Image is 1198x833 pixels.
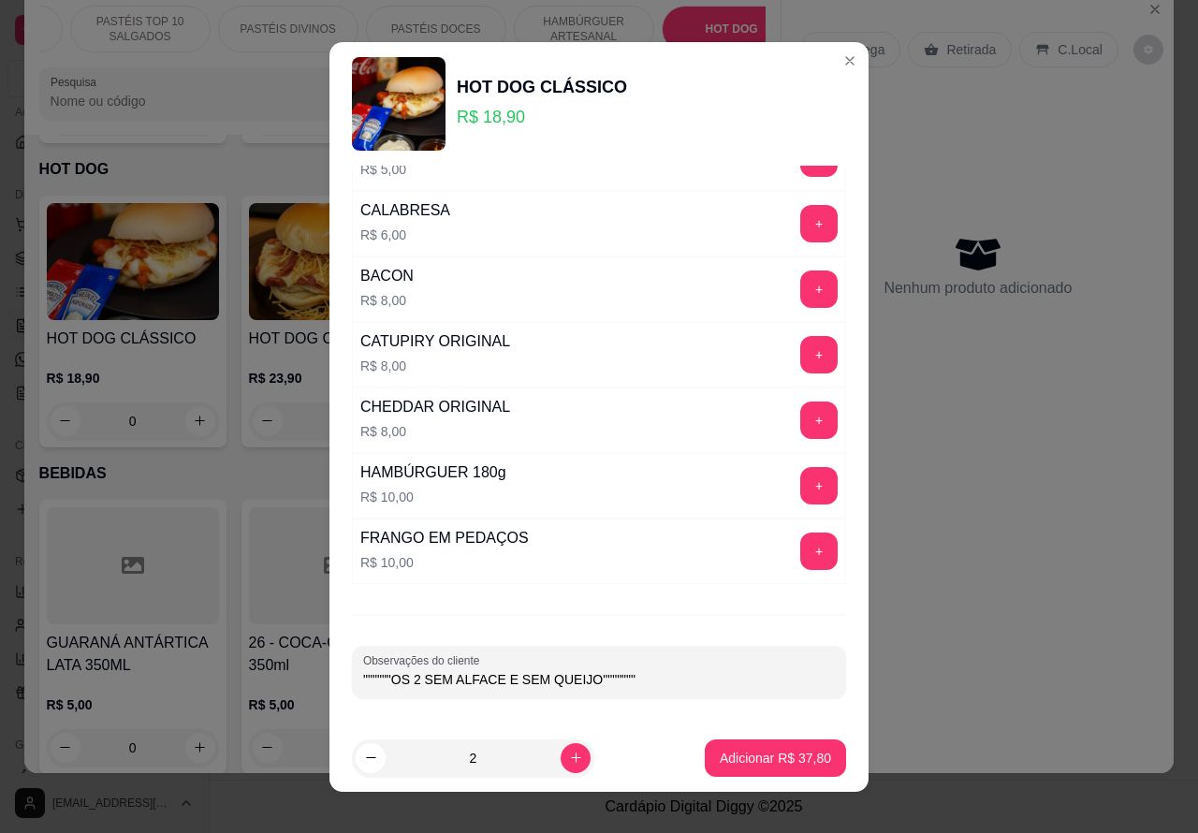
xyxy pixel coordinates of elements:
[800,402,838,439] button: add
[800,205,838,242] button: add
[360,553,529,572] p: R$ 10,00
[363,652,486,668] label: Observações do cliente
[360,160,444,179] p: R$ 5,00
[360,199,450,222] div: CALABRESA
[800,467,838,504] button: add
[360,357,510,375] p: R$ 8,00
[356,743,386,773] button: decrease-product-quantity
[363,670,835,689] input: Observações do cliente
[360,422,510,441] p: R$ 8,00
[705,739,846,777] button: Adicionar R$ 37,80
[457,74,627,100] div: HOT DOG CLÁSSICO
[360,396,510,418] div: CHEDDAR ORIGINAL
[720,749,831,767] p: Adicionar R$ 37,80
[360,461,506,484] div: HAMBÚRGUER 180g
[360,330,510,353] div: CATUPIRY ORIGINAL
[360,527,529,549] div: FRANGO EM PEDAÇOS
[800,270,838,308] button: add
[457,104,627,130] p: R$ 18,90
[360,226,450,244] p: R$ 6,00
[360,488,506,506] p: R$ 10,00
[800,533,838,570] button: add
[360,291,414,310] p: R$ 8,00
[352,57,446,151] img: product-image
[835,46,865,76] button: Close
[800,336,838,373] button: add
[561,743,591,773] button: increase-product-quantity
[360,265,414,287] div: BACON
